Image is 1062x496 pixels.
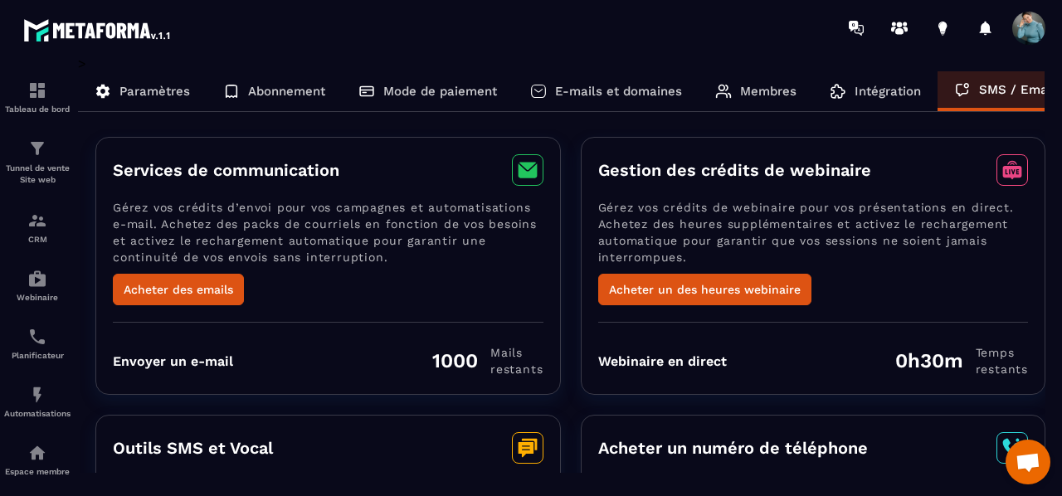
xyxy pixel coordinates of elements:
[976,344,1028,361] span: Temps
[1006,440,1050,484] div: Ouvrir le chat
[113,353,233,369] div: Envoyer un e-mail
[27,80,47,100] img: formation
[27,443,47,463] img: automations
[4,409,71,418] p: Automatisations
[113,274,244,305] button: Acheter des emails
[4,235,71,244] p: CRM
[598,353,727,369] div: Webinaire en direct
[27,385,47,405] img: automations
[598,274,811,305] button: Acheter un des heures webinaire
[4,314,71,372] a: schedulerschedulerPlanificateur
[27,269,47,289] img: automations
[4,163,71,186] p: Tunnel de vente Site web
[855,84,921,99] p: Intégration
[4,372,71,430] a: automationsautomationsAutomatisations
[113,160,339,180] h3: Services de communication
[119,84,190,99] p: Paramètres
[27,327,47,347] img: scheduler
[490,361,543,377] span: restants
[598,199,1029,274] p: Gérez vos crédits de webinaire pour vos présentations en direct. Achetez des heures supplémentair...
[598,160,871,180] h3: Gestion des crédits de webinaire
[27,211,47,231] img: formation
[4,351,71,360] p: Planificateur
[4,198,71,256] a: formationformationCRM
[113,199,543,274] p: Gérez vos crédits d’envoi pour vos campagnes et automatisations e-mail. Achetez des packs de cour...
[598,438,868,458] h3: Acheter un numéro de téléphone
[432,344,543,377] div: 1000
[27,139,47,158] img: formation
[113,438,273,458] h3: Outils SMS et Vocal
[895,344,1028,377] div: 0h30m
[4,68,71,126] a: formationformationTableau de bord
[555,84,682,99] p: E-mails et domaines
[383,84,497,99] p: Mode de paiement
[4,256,71,314] a: automationsautomationsWebinaire
[490,344,543,361] span: Mails
[4,467,71,476] p: Espace membre
[740,84,796,99] p: Membres
[248,84,325,99] p: Abonnement
[4,105,71,114] p: Tableau de bord
[4,430,71,489] a: automationsautomationsEspace membre
[23,15,173,45] img: logo
[976,361,1028,377] span: restants
[4,293,71,302] p: Webinaire
[4,126,71,198] a: formationformationTunnel de vente Site web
